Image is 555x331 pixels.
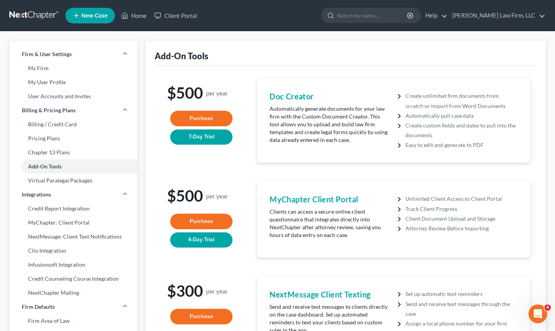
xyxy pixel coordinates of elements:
[405,204,518,214] li: Track Client Progress
[22,303,55,311] span: Firm Defaults
[170,232,233,248] button: 4-Day Trial
[9,300,137,314] a: Firm Defaults
[170,214,233,229] button: Purchase
[9,159,137,173] a: Add-On Tools
[206,288,228,294] small: per year
[9,202,137,216] a: Credit Report Integration
[405,214,518,223] li: Client Document Upload and Storage
[529,304,547,323] iframe: Intercom live chat
[22,191,51,198] span: Integrations
[9,216,137,230] a: MyChapter: Client Portal
[405,289,518,299] li: Set up automatic text reminders
[9,173,137,188] a: Virtual Paralegal Packages
[9,61,137,75] a: My Firm
[22,106,76,114] span: Billing & Pricing Plans
[9,188,137,202] a: Integrations
[9,89,137,103] a: User Accounts and Invites
[421,9,448,23] a: Help
[405,111,518,120] li: Automatically pull case data
[544,304,551,311] span: 4
[270,91,389,102] h4: Doc Creator
[150,9,201,23] a: Client Portal
[117,9,150,23] a: Home
[270,208,389,239] p: Clients can access a secure online client questionnaire that integrates directly into NextChapter...
[167,283,235,299] h1: $300
[270,289,389,300] h4: NextMessage Client Texting
[9,314,137,328] a: Firm Area of Law
[9,75,137,89] a: My User Profile
[9,286,137,300] a: NextChapter Mailing
[448,9,545,23] a: [PERSON_NAME] Law Firm, LLC
[405,140,518,150] li: Easy to edit and generate to PDF
[206,90,228,96] small: per year
[22,50,72,58] span: Firm & User Settings
[155,50,208,62] div: Add-On Tools
[9,103,137,117] a: Billing & Pricing Plans
[9,117,137,131] a: Billing / Credit Card
[81,13,107,19] span: New Case
[170,309,233,324] button: Purchase
[337,8,408,23] input: Search by name...
[170,111,233,126] button: Purchase
[9,47,137,61] a: Firm & User Settings
[270,194,389,205] h4: MyChapter Client Portal
[405,194,518,204] li: Unlimited Client Access to Client Portal
[9,131,137,145] a: Pricing Plans
[9,272,137,286] a: Credit Counseling Course Integration
[405,223,518,233] li: Attorney Review Before Importing
[405,299,518,319] li: Send and receive text messages through the case
[405,319,518,328] li: Assign a local phone number for your firm
[167,188,235,204] h1: $500
[9,230,137,244] a: NextMessage: Client Text Notifications
[405,91,518,110] li: Create unlimited firm documents from scratch or import from Word Documents
[167,85,235,101] h1: $500
[9,258,137,272] a: Infusionsoft Integration
[9,244,137,258] a: Clio Integration
[170,129,233,145] button: 7-Day Trial
[9,145,137,159] a: Chapter 13 Plans
[270,105,389,144] p: Automatically generate documents for your law firm with the Custom Document Creator. This tool al...
[206,193,228,199] small: per year
[405,120,518,140] li: Create custom fields and dates to pull into the documents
